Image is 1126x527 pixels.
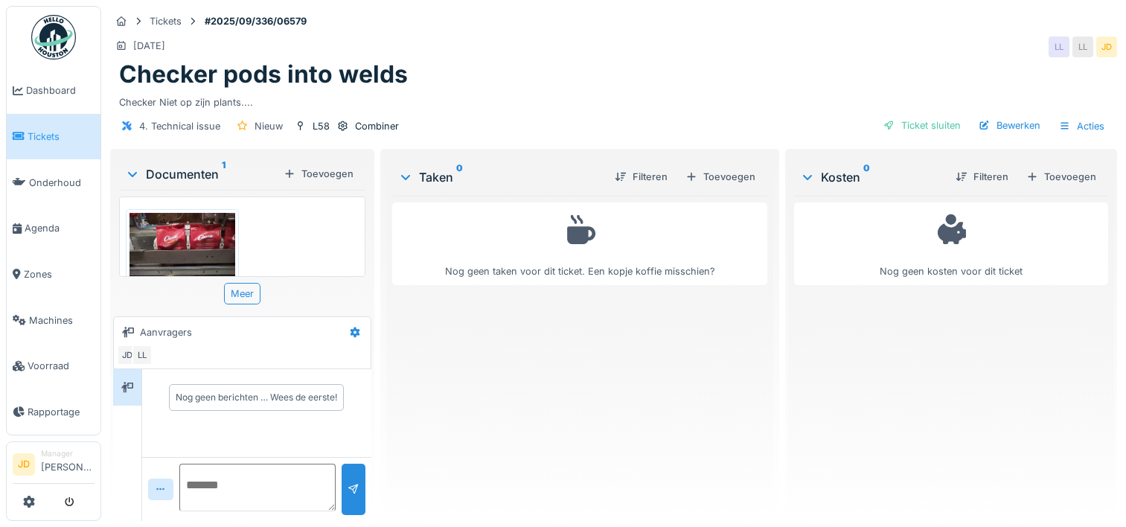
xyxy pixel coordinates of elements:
div: Nog geen kosten voor dit ticket [804,209,1098,278]
span: Machines [29,313,95,328]
div: Checker Niet op zijn plants.... [119,89,1108,109]
img: 8bca61uhvl7zdol8v4hhvap2gorl [129,213,235,354]
span: Tickets [28,130,95,144]
a: Machines [7,297,100,343]
li: JD [13,453,35,476]
div: Tickets [150,14,182,28]
sup: 0 [863,168,870,186]
h1: Checker pods into welds [119,60,408,89]
div: LL [132,345,153,365]
span: Voorraad [28,359,95,373]
div: Ticket sluiten [877,115,967,135]
span: Agenda [25,221,95,235]
a: Rapportage [7,389,100,435]
div: Documenten [125,165,278,183]
div: Combiner [355,119,399,133]
a: Voorraad [7,343,100,389]
div: Kosten [800,168,944,186]
div: Nieuw [255,119,283,133]
div: Filteren [950,167,1014,187]
a: Dashboard [7,68,100,114]
strong: #2025/09/336/06579 [199,14,313,28]
div: Manager [41,448,95,459]
div: LL [1072,36,1093,57]
div: Acties [1052,115,1111,137]
div: Meer [224,283,260,304]
div: [DATE] [133,39,165,53]
div: Bewerken [973,115,1046,135]
img: Badge_color-CXgf-gQk.svg [31,15,76,60]
li: [PERSON_NAME] [41,448,95,480]
div: JD [117,345,138,365]
span: Onderhoud [29,176,95,190]
div: Nog geen taken voor dit ticket. Een kopje koffie misschien? [402,209,758,278]
div: Toevoegen [679,167,761,187]
div: LL [1049,36,1069,57]
div: Taken [398,168,603,186]
span: Dashboard [26,83,95,98]
div: Filteren [609,167,674,187]
a: Agenda [7,205,100,252]
span: Rapportage [28,405,95,419]
div: L58 [313,119,330,133]
span: Zones [24,267,95,281]
sup: 1 [222,165,225,183]
div: Aanvragers [140,325,192,339]
sup: 0 [456,168,463,186]
div: Toevoegen [278,164,359,184]
a: JD Manager[PERSON_NAME] [13,448,95,484]
a: Onderhoud [7,159,100,205]
div: JD [1096,36,1117,57]
div: Toevoegen [1020,167,1102,187]
div: Nog geen berichten … Wees de eerste! [176,391,337,404]
a: Zones [7,252,100,298]
div: 4. Technical issue [139,119,220,133]
a: Tickets [7,114,100,160]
